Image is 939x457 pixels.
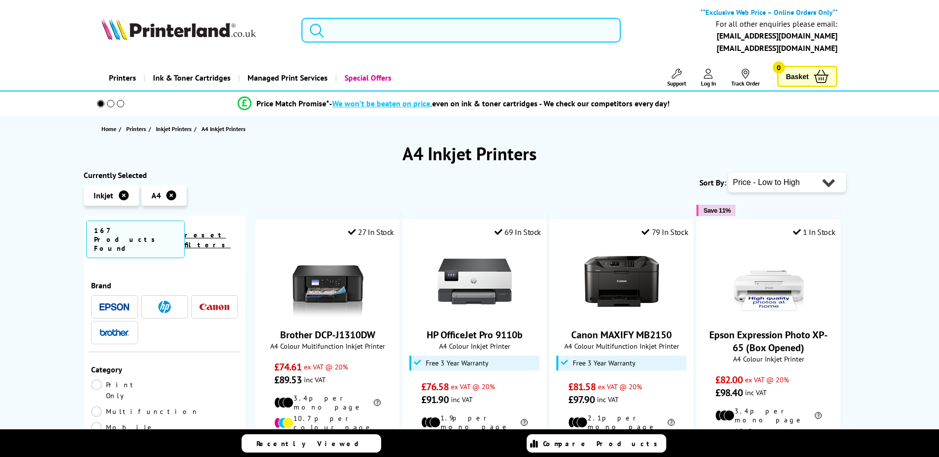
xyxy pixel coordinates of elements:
span: We won’t be beaten on price, [332,98,432,108]
span: inc VAT [451,395,473,404]
div: Currently Selected [84,170,246,180]
span: ex VAT @ 20% [451,382,495,391]
a: Mobile [91,422,165,433]
span: ex VAT @ 20% [745,375,789,384]
a: Printerland Logo [101,18,289,42]
div: For all other enquiries please email: [716,19,838,29]
div: 27 In Stock [348,227,394,237]
span: Ink & Toner Cartridges [153,65,231,91]
li: 2.1p per mono page [568,413,675,431]
span: £98.40 [715,386,742,399]
a: HP [149,301,179,313]
span: Printers [126,124,146,134]
a: Compare Products [527,434,666,453]
img: Epson [99,303,129,311]
a: Managed Print Services [238,65,335,91]
span: Support [667,80,686,87]
span: ex VAT @ 20% [598,382,642,391]
a: [EMAIL_ADDRESS][DOMAIN_NAME] [717,43,838,53]
a: Log In [701,69,716,87]
span: A4 Inkjet Printers [201,125,246,133]
span: £82.00 [715,373,742,386]
span: Basket [786,70,809,83]
a: Printers [126,124,148,134]
a: [EMAIL_ADDRESS][DOMAIN_NAME] [717,31,838,41]
span: inc VAT [597,395,619,404]
a: Canon [199,301,229,313]
img: HP [158,301,171,313]
a: Basket 0 [777,66,838,87]
li: 3.4p per mono page [274,394,381,411]
span: A4 Colour Multifunction Inkjet Printer [261,341,394,351]
span: Inkjet [94,190,113,200]
a: Epson [99,301,129,313]
a: Home [101,124,119,134]
a: Brother [99,326,129,339]
span: Save 11% [703,207,731,214]
li: 3.4p per mono page [715,407,822,424]
a: Printers [101,65,144,91]
span: Price Match Promise* [256,98,329,108]
span: Free 3 Year Warranty [573,359,636,367]
img: Canon [199,304,229,310]
a: Multifunction [91,406,199,417]
a: Track Order [731,69,760,87]
span: A4 Colour Inkjet Printer [702,354,835,364]
span: 167 Products Found [86,221,185,258]
span: A4 Colour Inkjet Printer [408,341,541,351]
span: Free 3 Year Warranty [426,359,489,367]
img: Brother DCP-J1310DW [291,244,365,319]
div: - even on ink & toner cartridges - We check our competitors every day! [329,98,670,108]
div: 1 In Stock [793,227,836,237]
a: Inkjet Printers [156,124,194,134]
div: Brand [91,280,239,290]
img: Epson Expression Photo XP-65 (Box Opened) [732,244,806,319]
span: £89.53 [274,373,301,386]
a: reset filters [185,230,231,249]
div: 69 In Stock [494,227,541,237]
span: £91.90 [421,393,448,406]
a: Canon MAXIFY MB2150 [585,311,659,320]
a: Recently Viewed [242,434,381,453]
span: 0 [773,61,785,74]
li: 10.7p per colour page [274,414,381,432]
span: Log In [701,80,716,87]
div: Category [91,365,239,374]
a: Special Offers [335,65,399,91]
span: ex VAT @ 20% [304,362,348,371]
h1: A4 Inkjet Printers [84,142,856,165]
a: Canon MAXIFY MB2150 [571,328,672,341]
li: 1.9p per mono page [421,413,528,431]
a: Print Only [91,379,165,401]
span: £97.90 [568,393,594,406]
span: A4 [151,190,161,200]
span: inc VAT [745,388,767,397]
img: Printerland Logo [101,18,256,40]
span: £81.58 [568,380,595,393]
span: Compare Products [543,439,663,448]
a: Epson Expression Photo XP-65 (Box Opened) [709,328,828,354]
span: Recently Viewed [256,439,369,448]
img: Brother [99,329,129,336]
b: **Exclusive Web Price – Online Orders Only** [700,7,838,17]
a: Epson Expression Photo XP-65 (Box Opened) [732,311,806,320]
span: inc VAT [304,375,326,384]
li: modal_Promise [79,95,830,112]
a: Support [667,69,686,87]
button: Save 11% [696,205,736,216]
a: Ink & Toner Cartridges [144,65,238,91]
li: 10.2p per colour page [715,427,822,445]
span: Inkjet Printers [156,124,192,134]
a: Brother DCP-J1310DW [280,328,375,341]
a: HP OfficeJet Pro 9110b [427,328,523,341]
span: Sort By: [699,178,726,187]
span: £76.58 [421,380,448,393]
img: HP OfficeJet Pro 9110b [438,244,512,319]
span: £74.61 [274,361,301,373]
a: HP OfficeJet Pro 9110b [438,311,512,320]
img: Canon MAXIFY MB2150 [585,244,659,319]
div: 79 In Stock [642,227,688,237]
a: Brother DCP-J1310DW [291,311,365,320]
